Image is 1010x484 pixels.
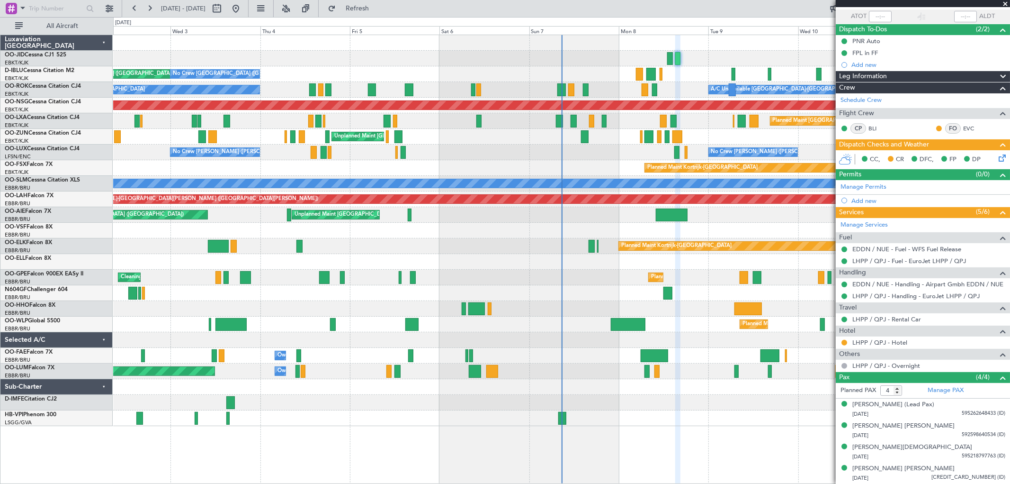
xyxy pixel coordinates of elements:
[839,372,849,383] span: Pax
[5,365,28,371] span: OO-LUM
[5,349,53,355] a: OO-FAEFalcon 7X
[5,146,27,152] span: OO-LUX
[31,67,195,81] div: AOG Maint [GEOGRAPHIC_DATA] ([GEOGRAPHIC_DATA] National)
[839,139,929,150] span: Dispatch Checks and Weather
[852,432,868,439] span: [DATE]
[852,400,934,410] div: [PERSON_NAME] (Lead Pax)
[711,82,862,97] div: A/C Unavailable [GEOGRAPHIC_DATA]-[GEOGRAPHIC_DATA]
[338,5,377,12] span: Refresh
[647,161,758,175] div: Planned Maint Kortrijk-[GEOGRAPHIC_DATA]
[852,475,868,482] span: [DATE]
[839,349,860,360] span: Others
[852,315,921,323] a: LHPP / QPJ - Rental Car
[976,169,990,179] span: (0/0)
[115,19,131,27] div: [DATE]
[5,396,24,402] span: D-IMFE
[852,37,880,45] div: PNR Auto
[5,130,81,136] a: OO-ZUNCessna Citation CJ4
[5,177,27,183] span: OO-SLM
[5,287,68,292] a: N604GFChallenger 604
[5,75,28,82] a: EBKT/KJK
[5,365,54,371] a: OO-LUMFalcon 7X
[976,207,990,217] span: (5/6)
[350,26,439,35] div: Fri 5
[976,24,990,34] span: (2/2)
[928,386,964,395] a: Manage PAX
[81,26,170,35] div: Tue 2
[5,247,30,254] a: EBBR/BRU
[920,155,934,164] span: DFC,
[5,177,80,183] a: OO-SLMCessna Citation XLS
[439,26,529,35] div: Sat 6
[979,12,995,21] span: ALDT
[839,267,866,278] span: Handling
[5,419,32,426] a: LSGG/GVA
[5,59,28,66] a: EBKT/KJK
[852,421,955,431] div: [PERSON_NAME] [PERSON_NAME]
[839,82,855,93] span: Crew
[38,192,318,206] div: Planned Maint [PERSON_NAME]-[GEOGRAPHIC_DATA][PERSON_NAME] ([GEOGRAPHIC_DATA][PERSON_NAME])
[711,145,825,159] div: No Crew [PERSON_NAME] ([PERSON_NAME])
[29,1,83,16] input: Trip Number
[5,153,31,160] a: LFSN/ENC
[5,122,28,129] a: EBKT/KJK
[651,270,822,284] div: Planned Maint [GEOGRAPHIC_DATA] ([GEOGRAPHIC_DATA] National)
[962,431,1005,439] span: 592598640534 (ID)
[5,115,27,120] span: OO-LXA
[173,67,331,81] div: No Crew [GEOGRAPHIC_DATA] ([GEOGRAPHIC_DATA] National)
[5,52,25,58] span: OO-JID
[5,412,56,418] a: HB-VPIPhenom 300
[5,52,66,58] a: OO-JIDCessna CJ1 525
[708,26,798,35] div: Tue 9
[839,232,852,243] span: Fuel
[852,362,920,370] a: LHPP / QPJ - Overnight
[850,123,866,134] div: CP
[852,245,961,253] a: EDDN / NUE - Fuel - WFS Fuel Release
[161,4,206,13] span: [DATE] - [DATE]
[5,271,27,277] span: OO-GPE
[5,278,30,285] a: EBBR/BRU
[260,26,350,35] div: Thu 4
[852,49,878,57] div: FPL in FF
[931,474,1005,482] span: [CREDIT_CARD_NUMBER] (ID)
[949,155,956,164] span: FP
[323,1,380,16] button: Refresh
[798,26,888,35] div: Wed 10
[851,12,867,21] span: ATOT
[5,224,53,230] a: OO-VSFFalcon 8X
[5,146,80,152] a: OO-LUXCessna Citation CJ4
[5,302,29,308] span: OO-HHO
[295,208,473,222] div: Unplanned Maint [GEOGRAPHIC_DATA] ([GEOGRAPHIC_DATA] National)
[170,26,260,35] div: Wed 3
[5,310,30,317] a: EBBR/BRU
[5,68,74,73] a: D-IBLUCessna Citation M2
[5,216,30,223] a: EBBR/BRU
[5,99,28,105] span: OO-NSG
[5,193,54,199] a: OO-LAHFalcon 7X
[976,372,990,382] span: (4/4)
[962,410,1005,418] span: 595262648433 (ID)
[773,114,944,128] div: Planned Maint [GEOGRAPHIC_DATA] ([GEOGRAPHIC_DATA] National)
[121,270,279,284] div: Cleaning [GEOGRAPHIC_DATA] ([GEOGRAPHIC_DATA] National)
[334,129,490,144] div: Unplanned Maint [GEOGRAPHIC_DATA] ([GEOGRAPHIC_DATA])
[621,239,732,253] div: Planned Maint Kortrijk-[GEOGRAPHIC_DATA]
[5,130,28,136] span: OO-ZUN
[5,162,27,167] span: OO-FSX
[5,256,51,261] a: OO-ELLFalcon 8X
[839,326,855,337] span: Hotel
[840,183,886,192] a: Manage Permits
[5,396,57,402] a: D-IMFECitation CJ2
[5,99,81,105] a: OO-NSGCessna Citation CJ4
[25,23,100,29] span: All Aircraft
[869,11,892,22] input: --:--
[851,197,1005,205] div: Add new
[5,302,55,308] a: OO-HHOFalcon 8X
[852,464,955,474] div: [PERSON_NAME] [PERSON_NAME]
[529,26,619,35] div: Sun 7
[963,124,984,133] a: EVC
[839,24,887,35] span: Dispatch To-Dos
[870,155,880,164] span: CC,
[5,83,81,89] a: OO-ROKCessna Citation CJ4
[5,209,51,214] a: OO-AIEFalcon 7X
[5,372,30,379] a: EBBR/BRU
